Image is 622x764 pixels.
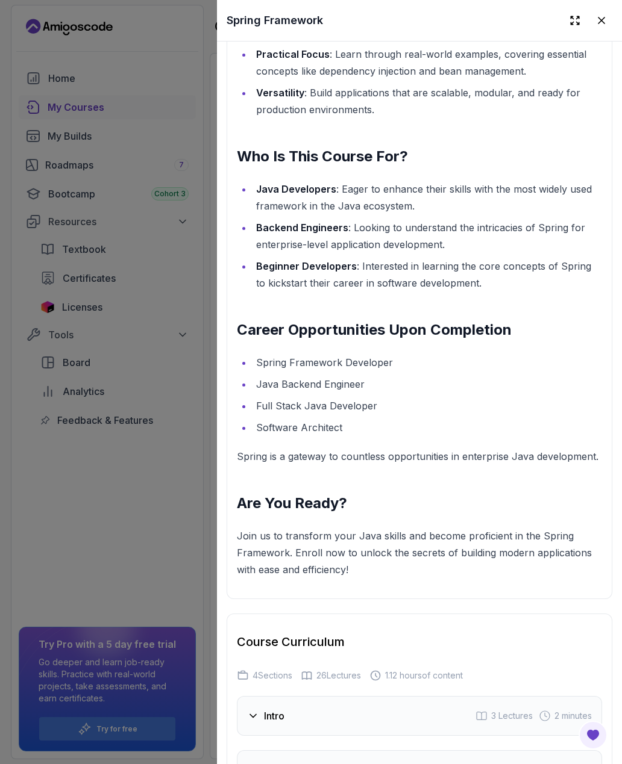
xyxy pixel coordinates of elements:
[253,669,292,682] span: 4 Sections
[237,494,602,513] h2: Are You Ready?
[237,320,602,340] h2: Career Opportunities Upon Completion
[256,48,330,60] strong: Practical Focus
[256,222,348,234] strong: Backend Engineers
[256,87,304,99] strong: Versatility
[491,710,533,722] span: 3 Lectures
[264,709,284,723] h3: Intro
[253,181,602,214] li: : Eager to enhance their skills with the most widely used framework in the Java ecosystem.
[564,10,586,31] button: Expand drawer
[253,419,602,436] li: Software Architect
[385,669,463,682] span: 1.12 hours of content
[579,721,608,750] button: Open Feedback Button
[253,219,602,253] li: : Looking to understand the intricacies of Spring for enterprise-level application development.
[256,260,357,272] strong: Beginner Developers
[316,669,361,682] span: 26 Lectures
[256,183,336,195] strong: Java Developers
[237,448,602,465] p: Spring is a gateway to countless opportunities in enterprise Java development.
[237,633,602,650] h2: Course Curriculum
[253,397,602,414] li: Full Stack Java Developer
[253,376,602,393] li: Java Backend Engineer
[227,12,323,29] h2: Spring Framework
[237,527,602,578] p: Join us to transform your Java skills and become proficient in the Spring Framework. Enroll now t...
[253,84,602,118] li: : Build applications that are scalable, modular, and ready for production environments.
[253,258,602,291] li: : Interested in learning the core concepts of Spring to kickstart their career in software develo...
[237,696,602,736] button: Intro3 Lectures 2 minutes
[253,46,602,79] li: : Learn through real-world examples, covering essential concepts like dependency injection and be...
[554,710,592,722] span: 2 minutes
[253,354,602,371] li: Spring Framework Developer
[237,147,602,166] h2: Who Is This Course For?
